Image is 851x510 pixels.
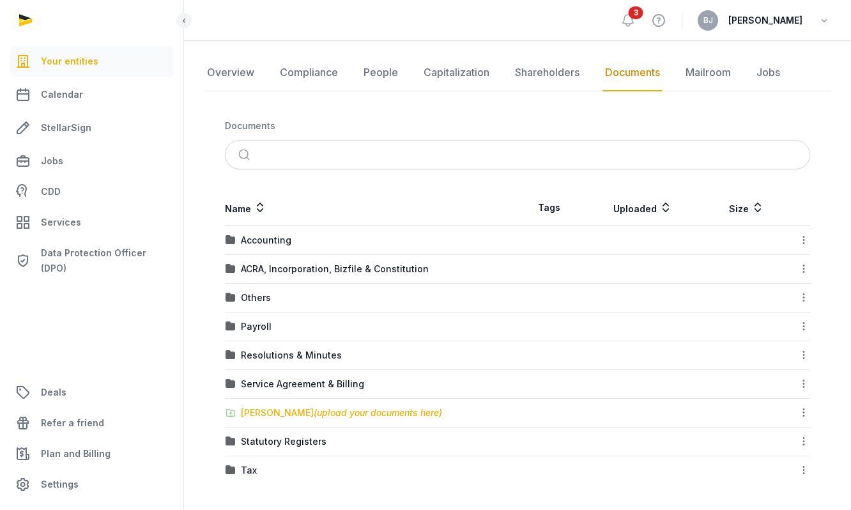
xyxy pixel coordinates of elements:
[277,54,341,91] a: Compliance
[226,465,236,475] img: folder.svg
[226,264,236,274] img: folder.svg
[41,245,168,276] span: Data Protection Officer (DPO)
[621,362,851,510] iframe: Chat Widget
[698,10,718,31] button: BJ
[41,446,111,461] span: Plan and Billing
[226,408,236,418] img: folder-upload.svg
[10,146,173,176] a: Jobs
[602,54,663,91] a: Documents
[41,120,91,135] span: StellarSign
[517,190,581,226] th: Tags
[361,54,401,91] a: People
[226,350,236,360] img: folder.svg
[10,240,173,281] a: Data Protection Officer (DPO)
[10,438,173,469] a: Plan and Billing
[204,54,257,91] a: Overview
[241,263,429,275] div: ACRA, Incorporation, Bizfile & Constitution
[231,141,261,169] button: Submit
[41,153,63,169] span: Jobs
[241,464,257,477] div: Tax
[41,184,61,199] span: CDD
[241,320,272,333] div: Payroll
[10,112,173,143] a: StellarSign
[226,293,236,303] img: folder.svg
[683,54,733,91] a: Mailroom
[41,87,83,102] span: Calendar
[226,437,236,447] img: folder.svg
[10,469,173,500] a: Settings
[10,179,173,205] a: CDD
[629,6,643,19] span: 3
[226,235,236,245] img: folder.svg
[512,54,582,91] a: Shareholders
[41,54,98,69] span: Your entities
[241,349,342,362] div: Resolutions & Minutes
[241,435,326,448] div: Statutory Registers
[225,112,810,140] nav: Breadcrumb
[241,291,271,304] div: Others
[225,190,517,226] th: Name
[754,54,783,91] a: Jobs
[705,190,789,226] th: Size
[10,377,173,408] a: Deals
[10,408,173,438] a: Refer a friend
[10,46,173,77] a: Your entities
[581,190,705,226] th: Uploaded
[204,54,831,91] nav: Tabs
[10,79,173,110] a: Calendar
[41,215,81,230] span: Services
[10,207,173,238] a: Services
[226,379,236,389] img: folder.svg
[241,406,442,419] div: [PERSON_NAME]
[421,54,492,91] a: Capitalization
[225,120,275,132] div: Documents
[41,415,104,431] span: Refer a friend
[241,234,291,247] div: Accounting
[728,13,802,28] span: [PERSON_NAME]
[41,477,79,492] span: Settings
[226,321,236,332] img: folder.svg
[314,407,442,418] span: (upload your documents here)
[241,378,364,390] div: Service Agreement & Billing
[703,17,713,24] span: BJ
[41,385,66,400] span: Deals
